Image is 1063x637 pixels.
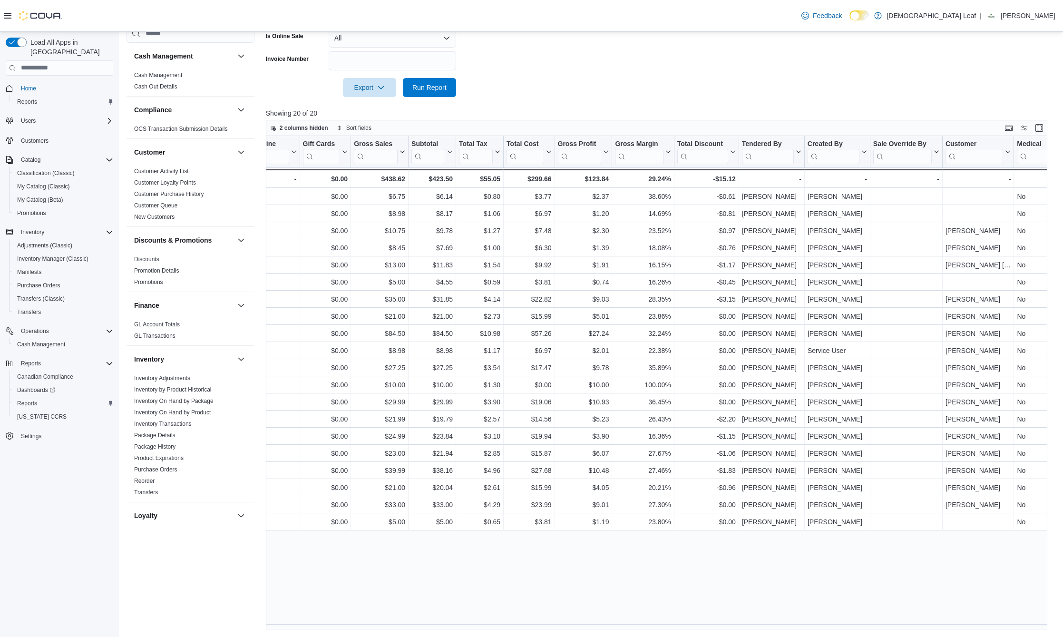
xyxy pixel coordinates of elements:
span: Customers [17,134,113,146]
span: Transfers [17,308,41,316]
div: Breeanne Ridge [985,10,997,21]
button: Cash Management [134,51,234,61]
button: My Catalog (Beta) [10,193,117,206]
button: Operations [17,325,53,337]
a: Reports [13,96,41,108]
div: Cash Management [127,69,254,96]
div: $0.00 [302,173,348,185]
button: 2 columns hidden [266,122,332,134]
div: - [946,173,1011,185]
span: Users [17,115,113,127]
button: [US_STATE] CCRS [10,410,117,423]
a: GL Account Totals [134,321,180,328]
span: Inventory Manager (Classic) [17,255,88,263]
a: [US_STATE] CCRS [13,411,70,422]
a: GL Transactions [134,333,176,339]
span: Dashboards [13,384,113,396]
button: Catalog [2,153,117,167]
a: My Catalog (Beta) [13,194,67,206]
span: Load All Apps in [GEOGRAPHIC_DATA] [27,38,113,57]
a: Transfers (Classic) [13,293,68,304]
span: Customer Purchase History [134,190,204,198]
div: $299.66 [507,173,551,185]
a: Promotions [13,207,50,219]
div: -$15.12 [677,173,735,185]
a: Customer Purchase History [134,191,204,197]
button: Customers [2,133,117,147]
button: Loyalty [235,510,247,521]
button: Compliance [134,105,234,115]
h3: Inventory [134,354,164,364]
button: Loyalty [134,511,234,520]
div: - [808,173,867,185]
a: Cash Out Details [134,83,177,90]
span: Transfers [134,489,158,496]
a: Inventory Transactions [134,421,192,427]
button: All [329,29,456,48]
div: - [873,173,939,185]
button: Inventory [235,353,247,365]
button: Finance [134,301,234,310]
h3: Finance [134,301,159,310]
span: Inventory by Product Historical [134,386,212,393]
span: Transfers (Classic) [13,293,113,304]
a: Inventory On Hand by Package [134,398,214,404]
p: Showing 20 of 20 [266,108,1055,118]
span: [US_STATE] CCRS [17,413,67,421]
a: Classification (Classic) [13,167,78,179]
a: Customer Loyalty Points [134,179,196,186]
div: - [255,173,296,185]
span: Cash Management [17,341,65,348]
span: OCS Transaction Submission Details [134,125,228,133]
a: Canadian Compliance [13,371,77,382]
span: Purchase Orders [13,280,113,291]
span: Reports [17,358,113,369]
span: Feedback [813,11,842,20]
span: Purchase Orders [134,466,177,473]
span: Users [21,117,36,125]
h3: Cash Management [134,51,193,61]
div: Inventory [127,372,254,502]
span: Canadian Compliance [17,373,73,381]
span: Canadian Compliance [13,371,113,382]
span: Home [17,82,113,94]
a: Customer Activity List [134,168,189,175]
div: Customer [127,166,254,226]
button: Customer [235,147,247,158]
button: Export [343,78,396,97]
span: Promotions [17,209,46,217]
span: 2 columns hidden [280,124,328,132]
a: Reorder [134,478,155,484]
span: Operations [21,327,49,335]
button: Promotions [10,206,117,220]
span: Settings [21,432,41,440]
span: Classification (Classic) [13,167,113,179]
h3: Compliance [134,105,172,115]
a: Inventory Manager (Classic) [13,253,92,265]
span: Inventory Adjustments [134,374,190,382]
span: Dashboards [17,386,55,394]
button: Cash Management [10,338,117,351]
button: Inventory [2,225,117,239]
button: Users [17,115,39,127]
a: Feedback [798,6,846,25]
div: - [1017,173,1058,185]
button: Canadian Compliance [10,370,117,383]
span: GL Transactions [134,332,176,340]
a: Dashboards [13,384,59,396]
button: Inventory [134,354,234,364]
span: Reports [17,98,37,106]
span: Operations [17,325,113,337]
button: Customer [134,147,234,157]
span: Cash Management [134,71,182,79]
span: Manifests [13,266,113,278]
img: Cova [19,11,62,20]
span: Reports [13,96,113,108]
span: Inventory Manager (Classic) [13,253,113,265]
a: Customers [17,135,52,147]
a: Promotions [134,279,163,285]
span: Cash Management [13,339,113,350]
span: Purchase Orders [17,282,60,289]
